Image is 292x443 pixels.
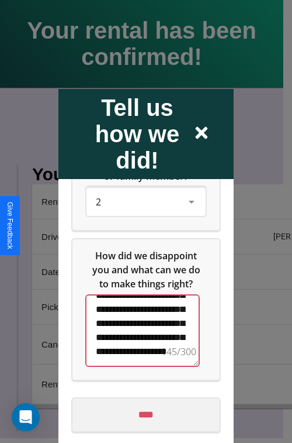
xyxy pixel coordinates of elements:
span: 2 [96,195,101,208]
div: Give Feedback [6,202,14,249]
h2: Tell us how we did! [82,94,193,173]
div: On a scale from 0 to 10, how likely are you to recommend us to a friend or family member? [86,187,206,215]
div: Open Intercom Messenger [12,403,40,431]
span: How did we disappoint you and what can we do to make things right? [92,249,203,290]
div: 145/300 [161,344,196,358]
